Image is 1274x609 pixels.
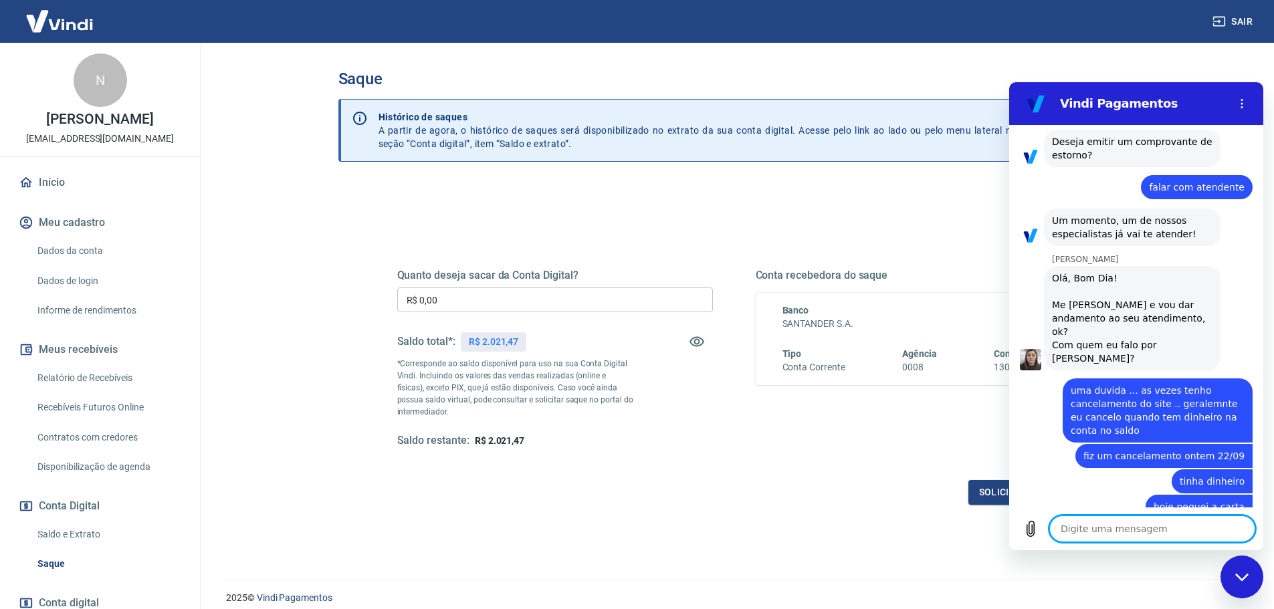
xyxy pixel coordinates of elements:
a: Saque [32,550,184,578]
div: N [74,53,127,107]
button: Solicitar saque [968,480,1071,505]
span: Banco [782,305,809,316]
h3: Saque [338,70,1130,88]
p: R$ 2.021,47 [469,335,518,349]
a: Saldo e Extrato [32,521,184,548]
span: R$ 2.021,47 [475,435,524,446]
a: Dados da conta [32,237,184,265]
span: Agência [902,348,937,359]
a: Relatório de Recebíveis [32,364,184,392]
iframe: Janela de mensagens [1009,82,1263,550]
h6: 13014675-7 [994,360,1045,374]
h5: Saldo restante: [397,434,469,448]
h6: Conta Corrente [782,360,845,374]
a: Início [16,168,184,197]
a: Recebíveis Futuros Online [32,394,184,421]
img: Vindi [16,1,103,41]
h5: Conta recebedora do saque [756,269,1071,282]
p: [PERSON_NAME] [46,112,153,126]
p: Histórico de saques [379,110,1017,124]
a: Informe de rendimentos [32,297,184,324]
h6: SANTANDER S.A. [782,317,1045,331]
button: Meus recebíveis [16,335,184,364]
h5: Saldo total*: [397,335,455,348]
p: *Corresponde ao saldo disponível para uso na sua Conta Digital Vindi. Incluindo os valores das ve... [397,358,634,418]
button: Conta Digital [16,491,184,521]
p: A partir de agora, o histórico de saques será disponibilizado no extrato da sua conta digital. Ac... [379,110,1017,150]
iframe: Botão para abrir a janela de mensagens, conversa em andamento [1220,556,1263,598]
button: Sair [1210,9,1258,34]
h5: Quanto deseja sacar da Conta Digital? [397,269,713,282]
a: Dados de login [32,267,184,295]
p: 2025 © [226,591,1242,605]
h6: 0008 [902,360,937,374]
p: [EMAIL_ADDRESS][DOMAIN_NAME] [26,132,174,146]
a: Disponibilização de agenda [32,453,184,481]
a: Contratos com credores [32,424,184,451]
button: Meu cadastro [16,208,184,237]
a: Vindi Pagamentos [257,592,332,603]
span: Tipo [782,348,802,359]
span: Conta [994,348,1019,359]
